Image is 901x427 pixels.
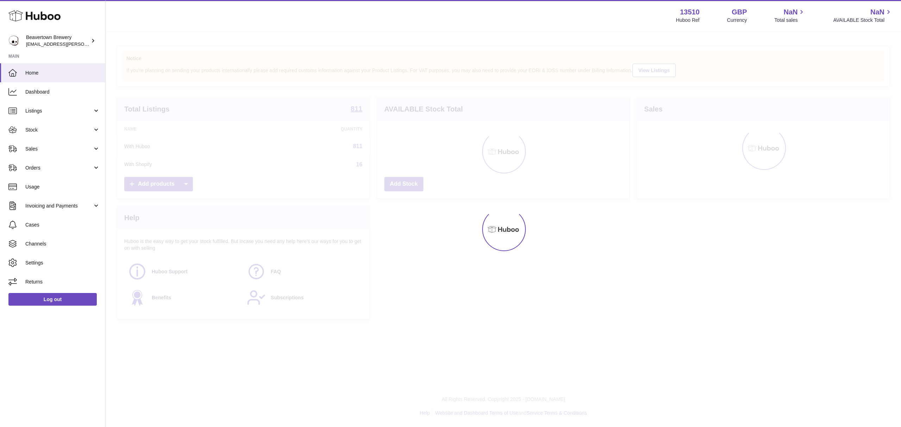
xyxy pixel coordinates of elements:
[8,293,97,306] a: Log out
[870,7,884,17] span: NaN
[25,146,93,152] span: Sales
[732,7,747,17] strong: GBP
[25,108,93,114] span: Listings
[25,241,100,247] span: Channels
[25,279,100,285] span: Returns
[26,34,89,47] div: Beavertown Brewery
[774,17,806,24] span: Total sales
[25,70,100,76] span: Home
[25,203,93,209] span: Invoicing and Payments
[25,260,100,266] span: Settings
[25,127,93,133] span: Stock
[25,89,100,95] span: Dashboard
[783,7,798,17] span: NaN
[833,17,893,24] span: AVAILABLE Stock Total
[26,41,141,47] span: [EMAIL_ADDRESS][PERSON_NAME][DOMAIN_NAME]
[774,7,806,24] a: NaN Total sales
[25,184,100,190] span: Usage
[676,17,700,24] div: Huboo Ref
[833,7,893,24] a: NaN AVAILABLE Stock Total
[25,165,93,171] span: Orders
[8,36,19,46] img: kit.lowe@beavertownbrewery.co.uk
[25,222,100,228] span: Cases
[680,7,700,17] strong: 13510
[727,17,747,24] div: Currency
